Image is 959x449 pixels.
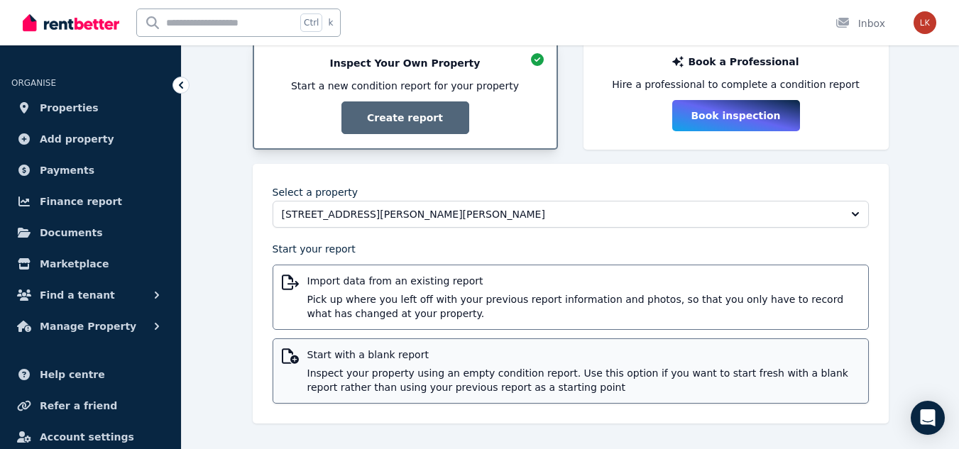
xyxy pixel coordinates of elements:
[307,274,860,288] span: Import data from an existing report
[40,318,136,335] span: Manage Property
[40,255,109,272] span: Marketplace
[11,360,170,389] a: Help centre
[40,131,114,148] span: Add property
[40,428,134,445] span: Account settings
[40,366,105,383] span: Help centre
[40,99,99,116] span: Properties
[40,224,103,241] span: Documents
[11,392,170,420] a: Refer a friend
[612,77,860,92] span: Hire a professional to complete a condition report
[914,11,936,34] img: Lauren Knudsen
[11,250,170,278] a: Marketplace
[23,12,119,33] img: RentBetter
[307,348,860,362] span: Start with a blank report
[40,193,122,210] span: Finance report
[11,94,170,122] a: Properties
[11,312,170,340] button: Manage Property
[11,281,170,309] button: Find a tenant
[672,100,800,131] button: Book inspection
[11,156,170,184] a: Payments
[40,397,117,414] span: Refer a friend
[273,201,869,228] button: [STREET_ADDRESS][PERSON_NAME][PERSON_NAME]
[307,366,860,394] span: Inspect your property using an empty condition report. Use this option if you want to start fresh...
[11,78,56,88] span: ORGANISE
[688,55,799,69] p: Book a Professional
[40,287,115,304] span: Find a tenant
[11,187,170,216] a: Finance report
[11,218,170,247] a: Documents
[273,187,358,198] label: Select a property
[300,13,322,32] span: Ctrl
[307,292,860,321] span: Pick up where you left off with your previous report information and photos, so that you only hav...
[835,16,885,31] div: Inbox
[328,17,333,28] span: k
[11,125,170,153] a: Add property
[330,56,481,70] p: Inspect Your Own Property
[40,162,94,179] span: Payments
[282,207,840,221] span: [STREET_ADDRESS][PERSON_NAME][PERSON_NAME]
[911,401,945,435] div: Open Intercom Messenger
[291,79,519,93] span: Start a new condition report for your property
[273,242,869,256] p: Start your report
